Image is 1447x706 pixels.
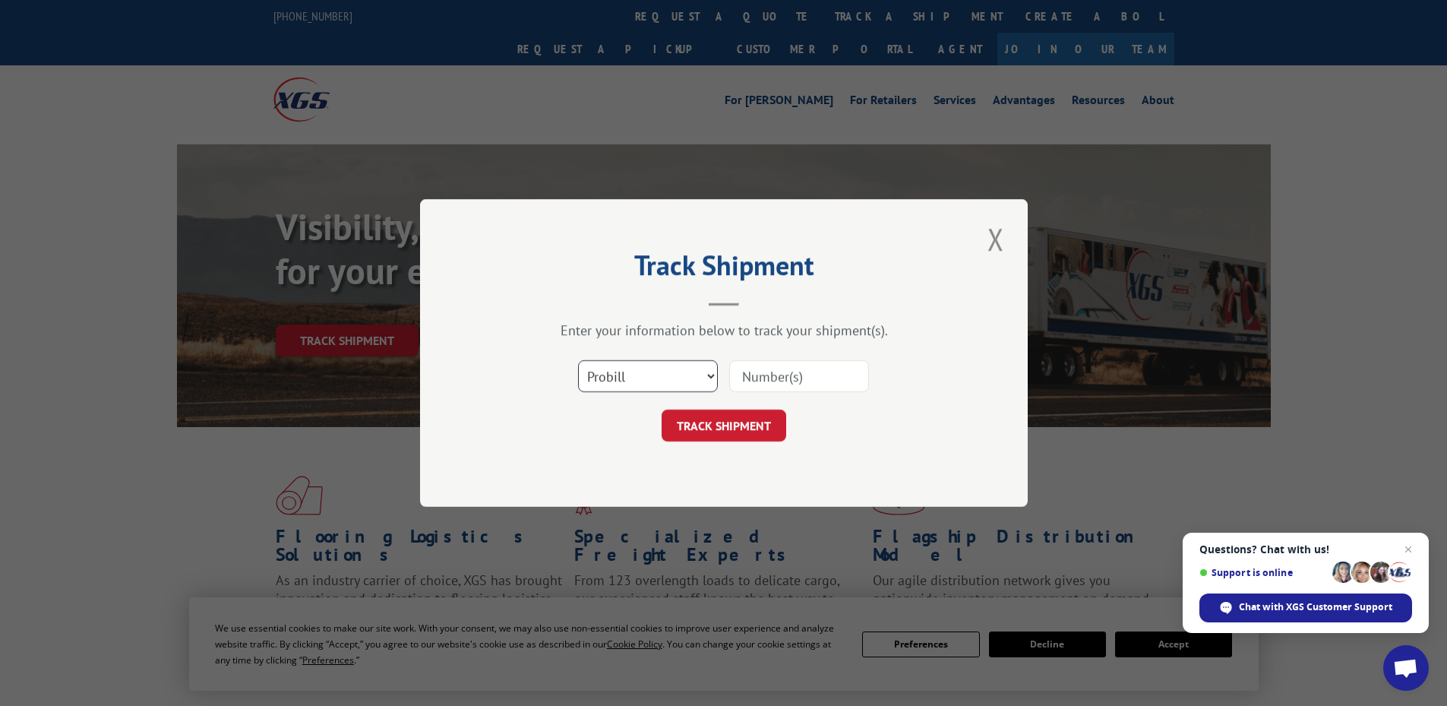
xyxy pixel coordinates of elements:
[496,255,952,283] h2: Track Shipment
[1199,543,1412,556] span: Questions? Chat with us!
[1199,567,1327,578] span: Support is online
[1383,645,1429,691] a: Open chat
[496,321,952,339] div: Enter your information below to track your shipment(s).
[1239,600,1392,614] span: Chat with XGS Customer Support
[983,218,1009,260] button: Close modal
[1199,594,1412,622] span: Chat with XGS Customer Support
[662,410,786,442] button: TRACK SHIPMENT
[729,360,869,392] input: Number(s)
